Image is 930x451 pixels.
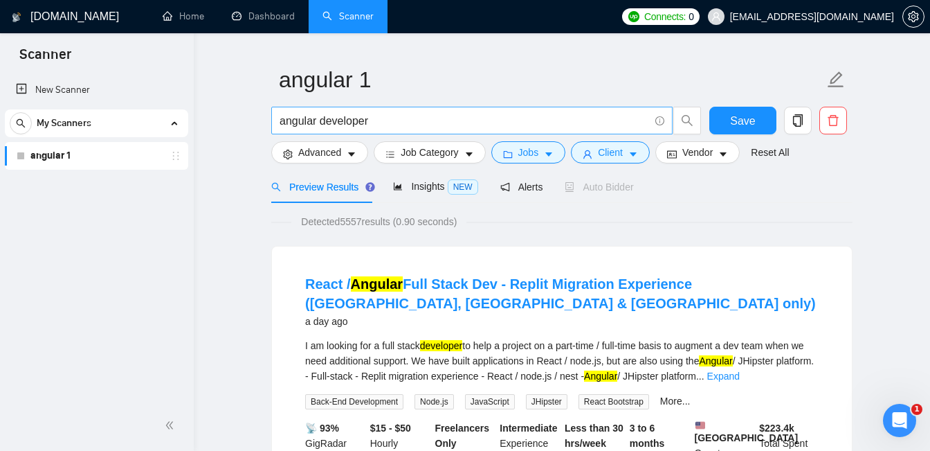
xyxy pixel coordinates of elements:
[347,149,356,159] span: caret-down
[503,149,513,159] span: folder
[243,6,268,30] div: Закрыть
[163,10,204,22] a: homeHome
[364,181,376,193] div: Tooltip anchor
[655,116,664,125] span: info-circle
[401,145,458,160] span: Job Category
[393,182,403,191] span: area-chart
[903,11,924,22] span: setting
[784,107,812,134] button: copy
[305,423,339,434] b: 📡 93%
[565,182,574,192] span: robot
[465,394,515,409] span: JavaScript
[280,112,649,130] input: Search Freelance Jobs...
[393,181,477,192] span: Insights
[544,149,554,159] span: caret-down
[628,11,639,22] img: upwork-logo.png
[695,421,799,443] b: [GEOGRAPHIC_DATA]
[305,394,403,409] span: Back-End Development
[699,355,732,366] mark: Angular
[305,276,816,311] a: React /AngularFull Stack Dev - Replit Migration Experience ([GEOGRAPHIC_DATA], [GEOGRAPHIC_DATA] ...
[5,109,188,170] li: My Scanners
[644,9,686,24] span: Connects:
[584,371,617,382] mark: Angular
[129,358,149,368] span: Чат
[682,145,713,160] span: Vendor
[711,12,721,21] span: user
[578,394,649,409] span: React Bootstrap
[305,313,819,330] div: a day ago
[448,179,478,195] span: NEW
[759,423,794,434] b: $ 223.4k
[54,256,224,284] button: Отправить сообщение
[827,71,845,89] span: edit
[49,114,79,128] div: Mariia
[8,44,82,73] span: Scanner
[565,182,633,193] span: Auto Bidder
[92,324,184,379] button: Чат
[491,141,566,163] button: folderJobscaret-down
[10,118,31,128] span: search
[351,276,403,292] mark: Angular
[730,112,755,130] span: Save
[696,371,704,382] span: ...
[385,149,395,159] span: bars
[10,112,32,134] button: search
[271,182,281,192] span: search
[82,62,142,77] div: • 12 ч назад
[526,394,567,409] span: JHipster
[271,182,371,193] span: Preview Results
[695,421,705,430] img: 🇺🇸
[820,114,846,127] span: delete
[185,324,277,379] button: Помощь
[37,109,91,137] span: My Scanners
[16,76,177,104] a: New Scanner
[911,404,922,415] span: 1
[16,100,44,127] img: Profile image for Mariia
[210,358,251,368] span: Помощь
[12,6,21,28] img: logo
[709,107,776,134] button: Save
[16,48,44,76] img: Profile image for Mariia
[689,9,694,24] span: 0
[435,423,490,449] b: Freelancers Only
[718,149,728,159] span: caret-down
[49,62,79,77] div: Mariia
[667,149,677,159] span: idcard
[49,100,724,112] span: Hi, [EMAIL_ADDRESS][DOMAIN_NAME], Welcome to [DOMAIN_NAME]! Why don't you check out our tutorials...
[674,114,700,127] span: search
[707,371,740,382] a: Expand
[30,142,162,170] a: angular 1
[271,141,368,163] button: settingAdvancedcaret-down
[902,6,924,28] button: setting
[500,182,510,192] span: notification
[500,182,543,193] span: Alerts
[902,11,924,22] a: setting
[628,149,638,159] span: caret-down
[279,62,824,97] input: Scanner name...
[124,6,155,30] h1: Чат
[305,338,819,384] div: I am looking for a full stack to help a project on a part-time / full-time basis to augment a dev...
[25,358,66,368] span: Главная
[82,114,142,128] div: • 12 ч назад
[630,423,665,449] b: 3 to 6 months
[170,150,181,161] span: holder
[420,340,463,351] mark: developer
[291,214,466,229] span: Detected 5557 results (0.90 seconds)
[500,423,557,434] b: Intermediate
[583,149,592,159] span: user
[598,145,623,160] span: Client
[370,423,411,434] b: $15 - $50
[819,107,847,134] button: delete
[785,114,811,127] span: copy
[883,404,916,437] iframe: To enrich screen reader interactions, please activate Accessibility in Grammarly extension settings
[283,149,293,159] span: setting
[464,149,474,159] span: caret-down
[673,107,701,134] button: search
[565,423,623,449] b: Less than 30 hrs/week
[660,396,691,407] a: More...
[5,76,188,104] li: New Scanner
[232,10,295,22] a: dashboardDashboard
[518,145,539,160] span: Jobs
[322,10,374,22] a: searchScanner
[414,394,454,409] span: Node.js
